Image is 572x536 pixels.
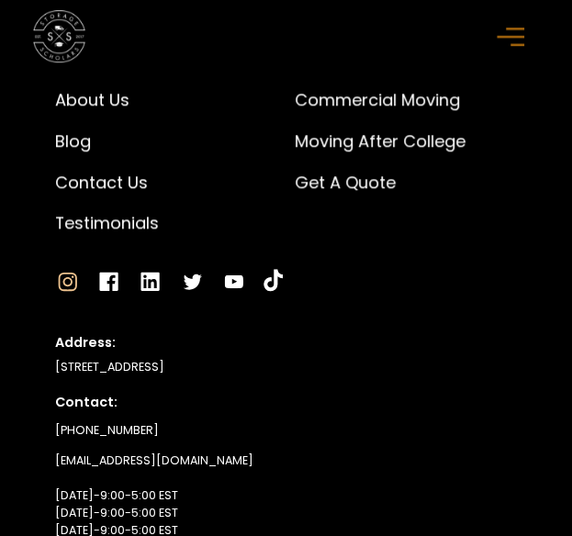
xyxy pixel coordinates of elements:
div: menu [487,10,539,62]
a: Blog [55,129,159,154]
a: Contact Us [55,171,159,195]
a: Go to Facebook [96,269,121,294]
a: Testimonials [55,211,159,236]
a: [PHONE_NUMBER] [55,416,159,446]
div: Contact: [55,393,518,412]
div: [STREET_ADDRESS] [55,359,518,376]
a: Go to LinkedIn [138,269,163,294]
a: Go to Instagram [55,269,80,294]
a: Go to YouTube [264,269,283,294]
a: Go to Twitter [180,269,205,294]
a: Go to YouTube [221,269,246,294]
div: Address: [55,333,518,352]
img: Storage Scholars main logo [33,10,85,62]
a: About Us [55,88,159,113]
a: Commercial Moving [295,88,465,113]
a: Get a Quote [295,171,465,195]
a: Moving After College [295,129,465,154]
